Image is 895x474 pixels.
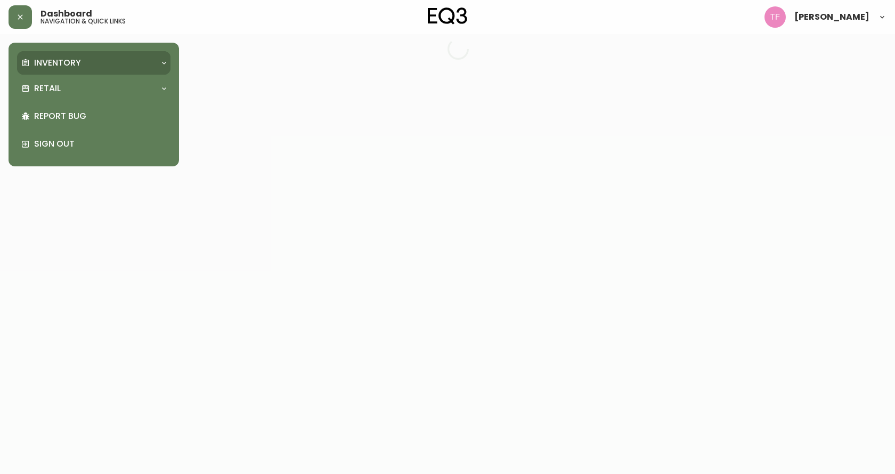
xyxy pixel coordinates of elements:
div: Retail [17,77,170,100]
p: Report Bug [34,110,166,122]
p: Retail [34,83,61,94]
p: Inventory [34,57,81,69]
span: Dashboard [40,10,92,18]
h5: navigation & quick links [40,18,126,25]
div: Report Bug [17,102,170,130]
span: [PERSON_NAME] [794,13,869,21]
div: Sign Out [17,130,170,158]
img: 509424b058aae2bad57fee408324c33f [764,6,786,28]
div: Inventory [17,51,170,75]
img: logo [428,7,467,25]
p: Sign Out [34,138,166,150]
